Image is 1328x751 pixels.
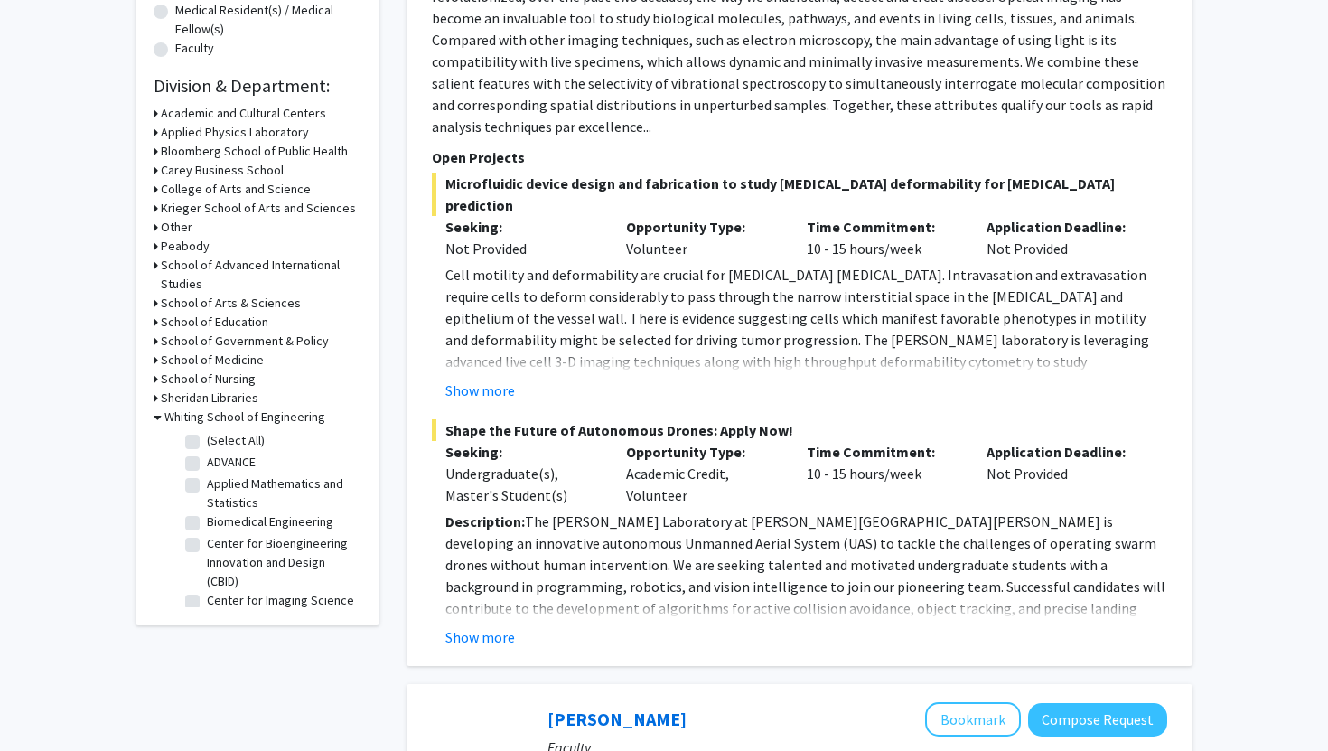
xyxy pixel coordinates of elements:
[445,626,515,648] button: Show more
[793,441,974,506] div: 10 - 15 hours/week
[793,216,974,259] div: 10 - 15 hours/week
[175,39,214,58] label: Faculty
[445,216,599,238] p: Seeking:
[445,512,525,530] strong: Description:
[207,591,354,610] label: Center for Imaging Science
[626,441,780,463] p: Opportunity Type:
[175,1,361,39] label: Medical Resident(s) / Medical Fellow(s)
[973,441,1154,506] div: Not Provided
[161,294,301,313] h3: School of Arts & Sciences
[432,146,1167,168] p: Open Projects
[161,161,284,180] h3: Carey Business School
[161,199,356,218] h3: Krieger School of Arts and Sciences
[161,370,256,389] h3: School of Nursing
[207,474,357,512] label: Applied Mathematics and Statistics
[1028,703,1167,737] button: Compose Request to Jeffrey Tornheim
[807,441,960,463] p: Time Commitment:
[161,180,311,199] h3: College of Arts and Science
[445,511,1167,641] p: The [PERSON_NAME] Laboratory at [PERSON_NAME][GEOGRAPHIC_DATA][PERSON_NAME] is developing an inno...
[161,218,192,237] h3: Other
[613,216,793,259] div: Volunteer
[207,512,333,531] label: Biomedical Engineering
[547,708,687,730] a: [PERSON_NAME]
[207,453,256,472] label: ADVANCE
[613,441,793,506] div: Academic Credit, Volunteer
[445,380,515,401] button: Show more
[14,670,77,737] iframe: Chat
[445,463,599,506] div: Undergraduate(s), Master's Student(s)
[445,264,1167,394] p: Cell motility and deformability are crucial for [MEDICAL_DATA] [MEDICAL_DATA]. Intravasation and ...
[161,256,361,294] h3: School of Advanced International Studies
[161,237,210,256] h3: Peabody
[925,702,1021,737] button: Add Jeffrey Tornheim to Bookmarks
[161,313,268,332] h3: School of Education
[807,216,960,238] p: Time Commitment:
[161,389,258,408] h3: Sheridan Libraries
[161,104,326,123] h3: Academic and Cultural Centers
[445,238,599,259] div: Not Provided
[432,173,1167,216] span: Microfluidic device design and fabrication to study [MEDICAL_DATA] deformability for [MEDICAL_DAT...
[161,142,348,161] h3: Bloomberg School of Public Health
[987,441,1140,463] p: Application Deadline:
[207,431,265,450] label: (Select All)
[154,75,361,97] h2: Division & Department:
[161,123,309,142] h3: Applied Physics Laboratory
[164,408,325,427] h3: Whiting School of Engineering
[432,419,1167,441] span: Shape the Future of Autonomous Drones: Apply Now!
[161,351,264,370] h3: School of Medicine
[973,216,1154,259] div: Not Provided
[626,216,780,238] p: Opportunity Type:
[161,332,329,351] h3: School of Government & Policy
[207,534,357,591] label: Center for Bioengineering Innovation and Design (CBID)
[445,441,599,463] p: Seeking:
[987,216,1140,238] p: Application Deadline:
